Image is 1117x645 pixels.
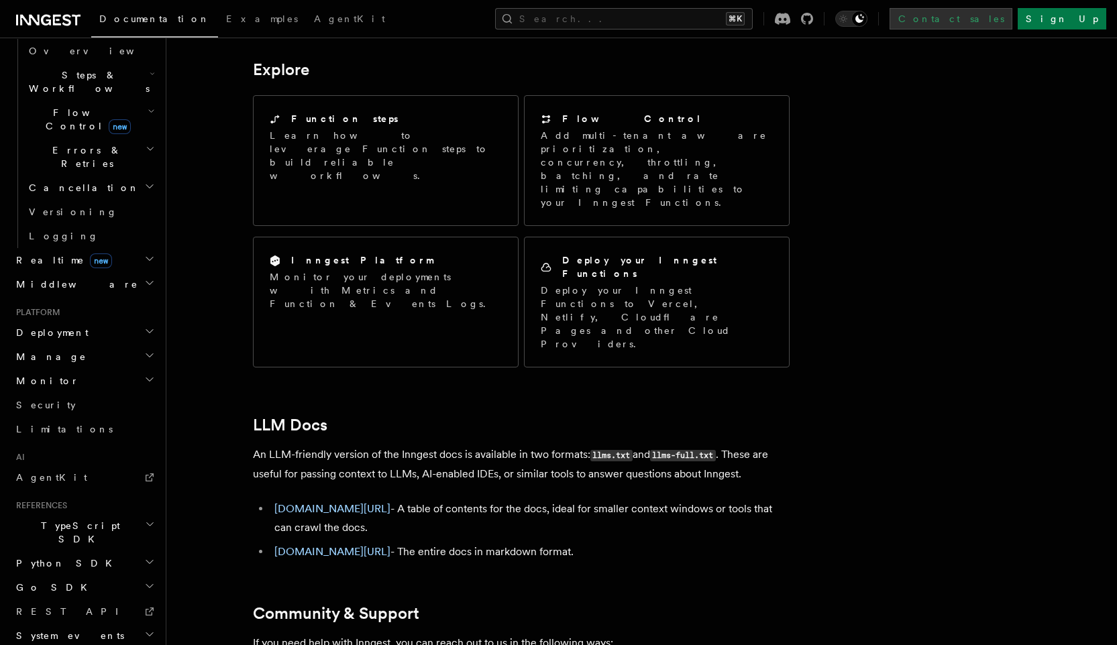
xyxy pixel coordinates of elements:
kbd: ⌘K [726,12,745,25]
a: Examples [218,4,306,36]
p: Deploy your Inngest Functions to Vercel, Netlify, Cloudflare Pages and other Cloud Providers. [541,284,773,351]
a: Explore [253,60,309,79]
button: Monitor [11,369,158,393]
a: Limitations [11,417,158,441]
a: Documentation [91,4,218,38]
a: Function stepsLearn how to leverage Function steps to build reliable workflows. [253,95,519,226]
a: Community & Support [253,604,419,623]
button: Cancellation [23,176,158,200]
span: new [109,119,131,134]
span: Go SDK [11,581,95,594]
span: new [90,253,112,268]
span: AI [11,452,25,463]
span: Examples [226,13,298,24]
a: REST API [11,599,158,624]
button: Toggle dark mode [835,11,867,27]
span: Cancellation [23,181,140,194]
span: Python SDK [11,556,120,570]
span: Steps & Workflows [23,68,150,95]
span: AgentKit [16,472,87,483]
button: Search...⌘K [495,8,753,30]
button: Middleware [11,272,158,296]
span: Middleware [11,278,138,291]
a: [DOMAIN_NAME][URL] [274,502,390,515]
h2: Function steps [291,112,398,125]
a: Overview [23,39,158,63]
a: Flow ControlAdd multi-tenant aware prioritization, concurrency, throttling, batching, and rate li... [524,95,790,226]
span: Logging [29,231,99,241]
span: References [11,500,67,511]
a: Sign Up [1018,8,1106,30]
button: Flow Controlnew [23,101,158,138]
a: Versioning [23,200,158,224]
button: Deployment [11,320,158,345]
span: Versioning [29,207,117,217]
button: TypeScript SDK [11,514,158,551]
span: Errors & Retries [23,143,146,170]
span: System events [11,629,124,642]
p: Add multi-tenant aware prioritization, concurrency, throttling, batching, and rate limiting capab... [541,129,773,209]
p: An LLM-friendly version of the Inngest docs is available in two formats: and . These are useful f... [253,445,790,483]
a: Deploy your Inngest FunctionsDeploy your Inngest Functions to Vercel, Netlify, Cloudflare Pages a... [524,237,790,367]
span: REST API [16,606,130,617]
a: Inngest PlatformMonitor your deployments with Metrics and Function & Events Logs. [253,237,519,367]
a: [DOMAIN_NAME][URL] [274,545,390,558]
span: Limitations [16,424,113,434]
span: Flow Control [23,106,148,133]
a: Logging [23,224,158,248]
button: Python SDK [11,551,158,575]
a: Security [11,393,158,417]
a: Contact sales [890,8,1012,30]
h2: Flow Control [562,112,702,125]
span: AgentKit [314,13,385,24]
button: Errors & Retries [23,138,158,176]
span: Documentation [99,13,210,24]
span: Manage [11,350,87,363]
button: Steps & Workflows [23,63,158,101]
a: AgentKit [306,4,393,36]
div: Inngest Functions [11,39,158,248]
span: Security [16,400,76,410]
a: LLM Docs [253,416,327,434]
button: Manage [11,345,158,369]
h2: Inngest Platform [291,253,433,267]
li: - The entire docs in markdown format. [270,542,790,561]
h2: Deploy your Inngest Functions [562,253,773,280]
span: Overview [29,46,167,56]
span: Realtime [11,253,112,267]
span: Monitor [11,374,79,388]
code: llms-full.txt [650,450,716,461]
code: llms.txt [590,450,633,461]
p: Learn how to leverage Function steps to build reliable workflows. [270,129,502,182]
span: TypeScript SDK [11,519,145,546]
button: Realtimenew [11,248,158,272]
span: Platform [11,307,60,318]
li: - A table of contents for the docs, ideal for smaller context windows or tools that can crawl the... [270,500,790,537]
p: Monitor your deployments with Metrics and Function & Events Logs. [270,270,502,310]
a: AgentKit [11,465,158,489]
button: Go SDK [11,575,158,599]
span: Deployment [11,326,89,339]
